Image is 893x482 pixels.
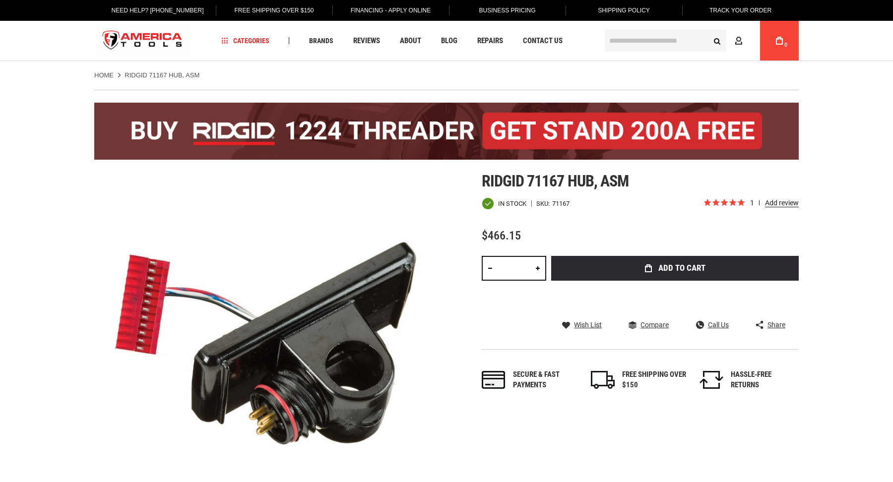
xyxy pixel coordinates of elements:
span: Categories [222,37,269,44]
a: 0 [770,21,789,60]
span: Share [767,321,785,328]
a: Reviews [349,34,384,48]
div: HASSLE-FREE RETURNS [731,369,795,391]
a: Home [94,71,114,80]
strong: RIDGID 71167 HUB, ASM [125,71,199,79]
span: 0 [784,42,787,48]
a: Categories [217,34,274,48]
a: Blog [437,34,462,48]
span: Wish List [574,321,602,328]
a: About [395,34,426,48]
span: Contact Us [523,37,563,45]
span: Brands [309,37,333,44]
img: returns [700,371,723,389]
span: Ridgid 71167 hub, asm [482,172,629,190]
strong: SKU [536,200,552,207]
a: Contact Us [518,34,567,48]
img: payments [482,371,506,389]
a: Brands [305,34,338,48]
img: America Tools [94,22,191,60]
img: shipping [591,371,615,389]
div: FREE SHIPPING OVER $150 [622,369,687,391]
span: Call Us [708,321,729,328]
span: Rated 5.0 out of 5 stars 1 reviews [703,198,799,209]
span: In stock [498,200,526,207]
span: review [759,200,760,205]
a: Call Us [696,320,729,329]
a: store logo [94,22,191,60]
div: 71167 [552,200,570,207]
button: Search [707,31,726,50]
button: Add to Cart [551,256,799,281]
iframe: Secure express checkout frame [549,284,801,312]
span: $466.15 [482,229,521,242]
div: Availability [482,197,526,210]
span: Blog [441,37,457,45]
span: Compare [640,321,669,328]
div: Secure & fast payments [513,369,577,391]
img: BOGO: Buy the RIDGID® 1224 Threader (26092), get the 92467 200A Stand FREE! [94,103,799,160]
a: Compare [629,320,669,329]
span: Add to Cart [658,264,705,272]
span: 1 reviews [750,199,799,207]
a: Repairs [473,34,508,48]
a: Wish List [562,320,602,329]
span: Repairs [477,37,503,45]
span: About [400,37,421,45]
span: Shipping Policy [598,7,650,14]
span: Reviews [353,37,380,45]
